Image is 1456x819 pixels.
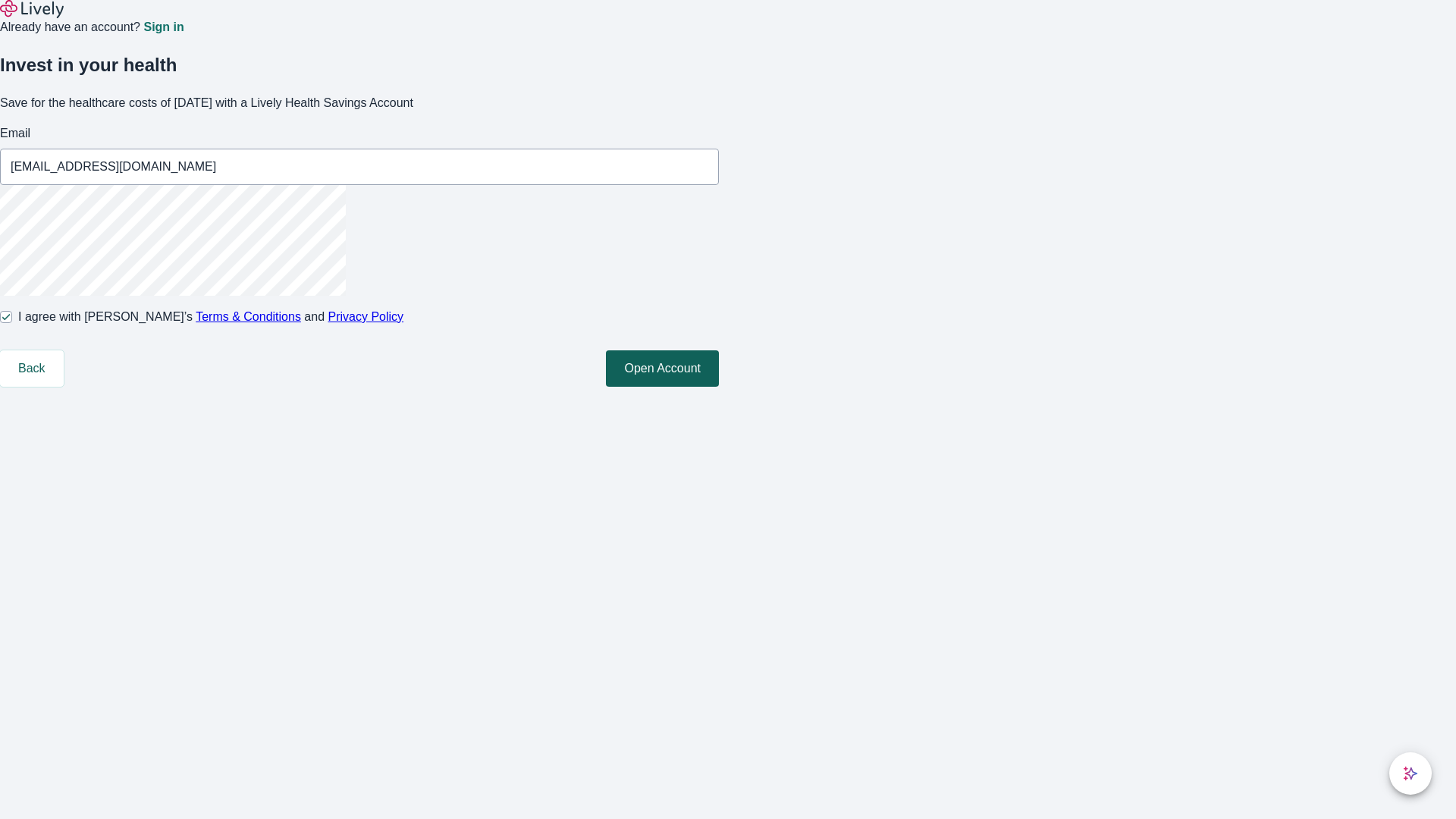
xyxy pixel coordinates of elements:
span: I agree with [PERSON_NAME]’s and [18,308,403,326]
svg: Lively AI Assistant [1403,766,1418,781]
a: Sign in [143,21,184,33]
button: chat [1389,752,1432,795]
a: Privacy Policy [328,310,404,323]
a: Terms & Conditions [196,310,301,323]
button: Open Account [606,350,719,387]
